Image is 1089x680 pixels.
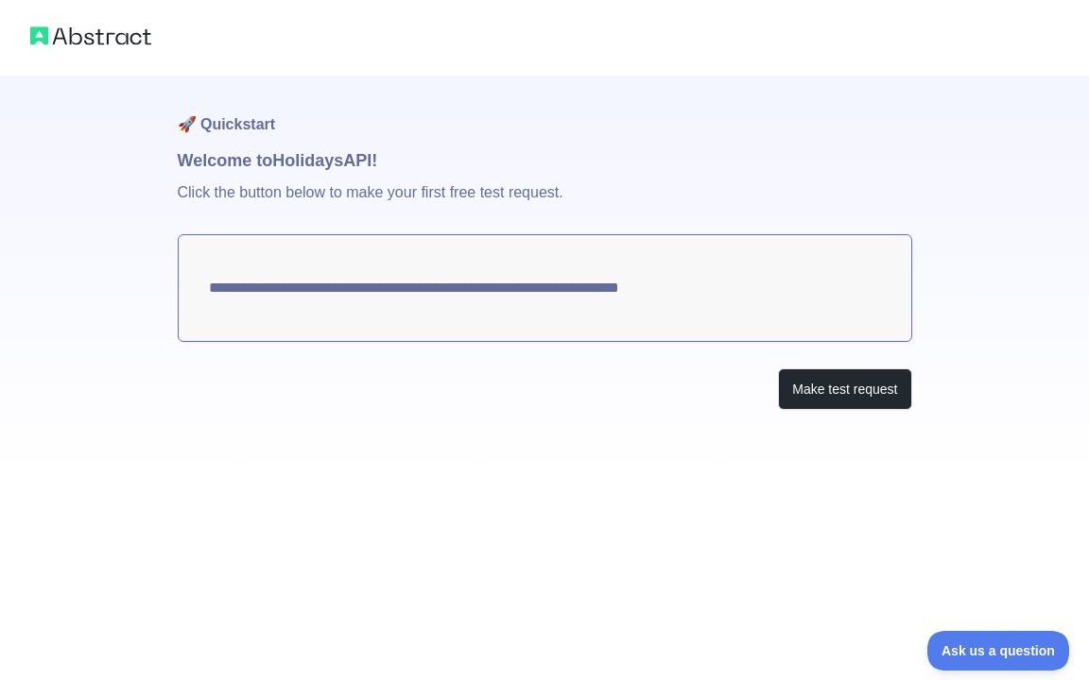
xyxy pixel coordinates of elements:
img: Abstract logo [30,23,151,49]
h1: Welcome to Holidays API! [178,147,912,174]
iframe: Toggle Customer Support [927,631,1070,671]
p: Click the button below to make your first free test request. [178,174,912,234]
h1: 🚀 Quickstart [178,76,912,147]
button: Make test request [778,368,911,411]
